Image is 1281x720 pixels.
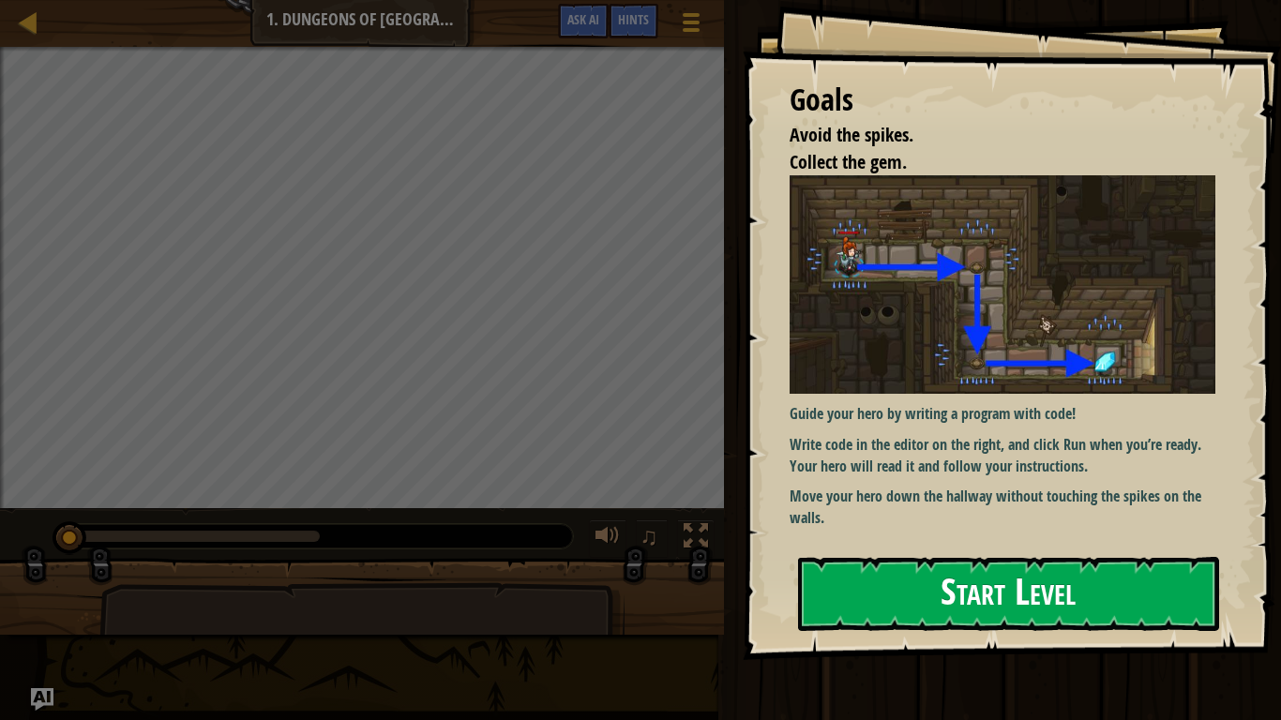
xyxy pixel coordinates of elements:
[790,175,1215,394] img: Dungeons of kithgard
[790,149,907,174] span: Collect the gem.
[790,403,1215,425] p: Guide your hero by writing a program with code!
[567,10,599,28] span: Ask AI
[668,4,715,48] button: Show game menu
[766,149,1211,176] li: Collect the gem.
[558,4,609,38] button: Ask AI
[790,79,1215,122] div: Goals
[618,10,649,28] span: Hints
[790,122,913,147] span: Avoid the spikes.
[798,557,1219,631] button: Start Level
[766,122,1211,149] li: Avoid the spikes.
[31,688,53,711] button: Ask AI
[640,522,658,550] span: ♫
[790,486,1215,529] p: Move your hero down the hallway without touching the spikes on the walls.
[790,434,1215,477] p: Write code in the editor on the right, and click Run when you’re ready. Your hero will read it an...
[677,519,715,558] button: Toggle fullscreen
[589,519,626,558] button: Adjust volume
[636,519,668,558] button: ♫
